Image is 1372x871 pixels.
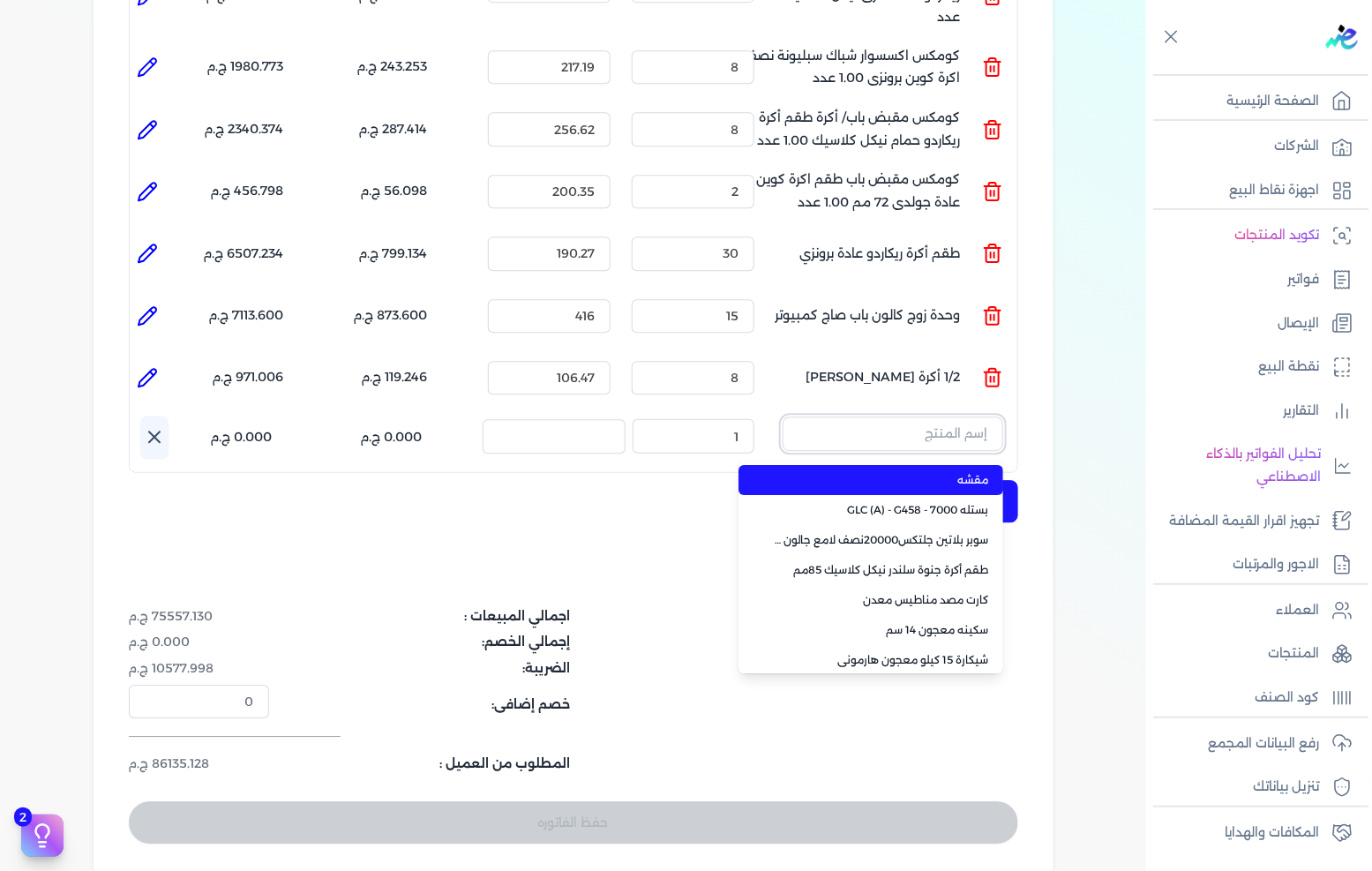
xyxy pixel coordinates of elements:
p: 243.253 ج.م [357,56,428,79]
dd: 0.000 ج.م [129,633,269,651]
p: التقارير [1283,400,1319,423]
a: رفع البيانات المجمع [1146,725,1361,762]
p: 119.246 ج.م [362,366,428,389]
p: تكويد المنتجات [1234,224,1319,247]
dt: المطلوب من العميل : [280,755,571,773]
p: رفع البيانات المجمع [1208,732,1319,755]
span: سوبر بلاتين جلتكس20000نصف لامع جالون 2.7 لتر Base A [774,532,989,548]
span: سكينه معجون 14 سم [774,622,989,638]
p: 1980.773 ج.م [207,56,284,79]
a: نقطة البيع [1146,349,1361,386]
span: كارت مصد مناطيس معدن [774,592,989,608]
a: العملاء [1146,592,1361,629]
p: طقم أكرة ريكاردو عادة برونزي [800,229,961,277]
p: كومكس اكسسوار شباك سبليونة نصف اكرة كوين برونزى 1.00 عدد [740,43,961,91]
a: كود الصنف [1146,680,1361,717]
a: التقارير [1146,393,1361,430]
p: نقطة البيع [1258,356,1319,379]
p: الصفحة الرئيسية [1226,90,1319,113]
p: الاجور والمرتبات [1233,553,1319,576]
a: المكافات والهدايا [1146,815,1361,852]
span: بستله 7000 - GLC (A) - G458 [774,502,989,518]
p: المكافات والهدايا [1225,822,1319,845]
p: اجهزة نقاط البيع [1229,179,1319,202]
span: 2 [14,807,32,827]
p: 287.414 ج.م [359,118,428,141]
p: 799.134 ج.م [359,243,428,266]
img: logo [1326,25,1358,49]
p: 1/2 أكرة [PERSON_NAME] [806,354,961,402]
p: تجهيز اقرار القيمة المضافة [1169,510,1319,533]
dd: 75557.130 ج.م [129,607,269,626]
p: 456.798 ج.م [211,180,284,203]
input: إسم المنتج [783,417,1003,450]
a: فواتير [1146,261,1361,298]
a: تنزيل بياناتك [1146,769,1361,806]
p: وحدة زوج كالون باب صاج كمبيوتر [776,292,961,340]
a: الصفحة الرئيسية [1146,83,1361,120]
p: كومكس مقبض باب طقم اكرة كوين عادة جولدى 72 مم 1.00 عدد [740,168,961,215]
p: فواتير [1287,268,1319,291]
p: 0.000 ج.م [211,426,273,449]
p: 6507.234 ج.م [204,243,284,266]
p: تنزيل بياناتك [1253,776,1319,799]
dd: 86135.128 ج.م [129,755,269,773]
dt: الضريبة: [280,659,571,678]
p: 7113.600 ج.م [209,304,284,327]
p: المنتجات [1268,642,1319,665]
a: الإيصال [1146,305,1361,342]
a: الشركات [1146,128,1361,165]
a: الاجور والمرتبات [1146,546,1361,583]
button: 2 [21,815,64,857]
p: كود الصنف [1255,687,1319,710]
p: 56.098 ج.م [361,180,428,203]
p: العملاء [1276,599,1319,622]
button: إسم المنتج [783,417,1003,457]
dt: إجمالي الخصم: [280,633,571,651]
p: 873.600 ج.م [354,304,428,327]
p: كومكس مقبض باب/ أكرة طقم أكرة ريكاردو حمام نيكل كلاسيك 1.00 عدد [740,105,961,153]
p: 0.000 ج.م [361,426,423,449]
dt: اجمالي المبيعات : [280,607,571,626]
a: اجهزة نقاط البيع [1146,172,1361,209]
a: تحليل الفواتير بالذكاء الاصطناعي [1146,436,1361,495]
a: المنتجات [1146,635,1361,672]
a: تجهيز اقرار القيمة المضافة [1146,503,1361,540]
span: طقم أكرة جنوة سلندر نيكل كلاسيك 85مم [774,562,989,578]
dd: 10577.998 ج.م [129,659,269,678]
p: 971.006 ج.م [213,366,284,389]
dt: خصم إضافى: [280,685,571,718]
ul: إسم المنتج [738,462,1003,673]
p: الإيصال [1278,312,1319,335]
a: تكويد المنتجات [1146,217,1361,254]
p: 2340.374 ج.م [205,118,284,141]
p: الشركات [1274,135,1319,158]
p: تحليل الفواتير بالذكاء الاصطناعي [1155,443,1321,488]
span: شيكارة 15 كيلو معجون هارمونى [774,652,989,668]
span: مقشه [774,472,989,488]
